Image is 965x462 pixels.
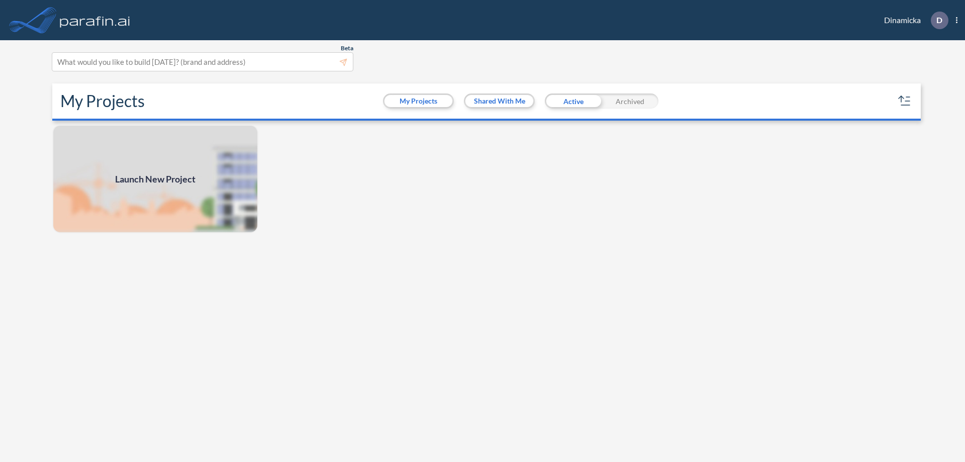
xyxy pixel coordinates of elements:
[52,125,258,233] img: add
[384,95,452,107] button: My Projects
[60,91,145,111] h2: My Projects
[341,44,353,52] span: Beta
[58,10,132,30] img: logo
[936,16,942,25] p: D
[545,94,602,109] div: Active
[897,93,913,109] button: sort
[602,94,658,109] div: Archived
[869,12,957,29] div: Dinamicka
[52,125,258,233] a: Launch New Project
[115,172,196,186] span: Launch New Project
[465,95,533,107] button: Shared With Me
